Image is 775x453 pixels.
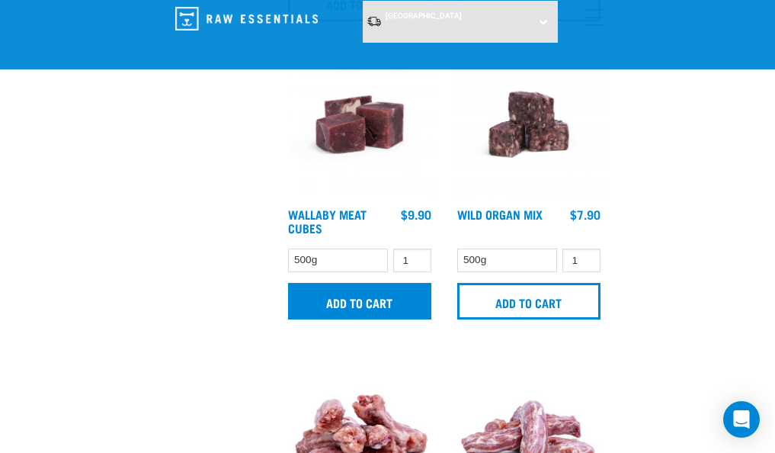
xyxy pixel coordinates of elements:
[386,11,462,20] span: [GEOGRAPHIC_DATA]
[453,49,604,200] img: Wild Organ Mix
[570,207,600,221] div: $7.90
[175,7,318,31] img: Raw Essentials Logo
[401,207,431,221] div: $9.90
[457,210,543,217] a: Wild Organ Mix
[288,283,431,320] input: Add to cart
[288,210,367,231] a: Wallaby Meat Cubes
[723,401,760,438] div: Open Intercom Messenger
[367,15,382,27] img: van-moving.png
[457,283,600,320] input: Add to cart
[562,249,600,272] input: 1
[284,49,435,200] img: Wallaby Meat Cubes
[393,249,431,272] input: 1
